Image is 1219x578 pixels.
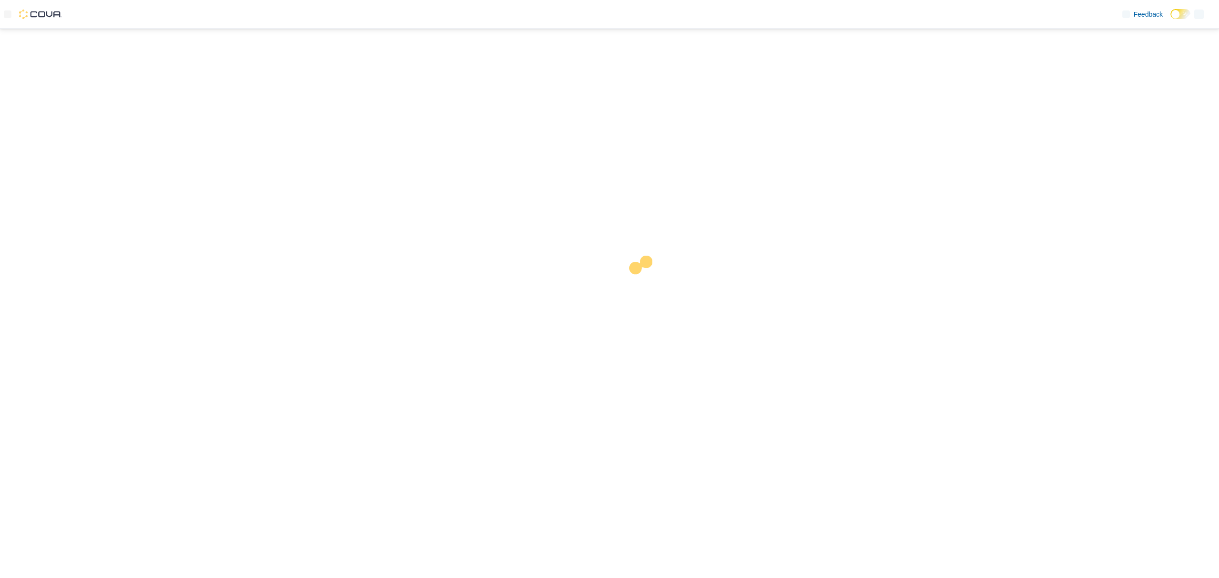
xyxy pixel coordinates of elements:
input: Dark Mode [1170,9,1190,19]
img: Cova [19,10,62,19]
a: Feedback [1119,5,1167,24]
span: Dark Mode [1170,19,1171,20]
span: Feedback [1134,10,1163,19]
img: cova-loader [609,249,681,320]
